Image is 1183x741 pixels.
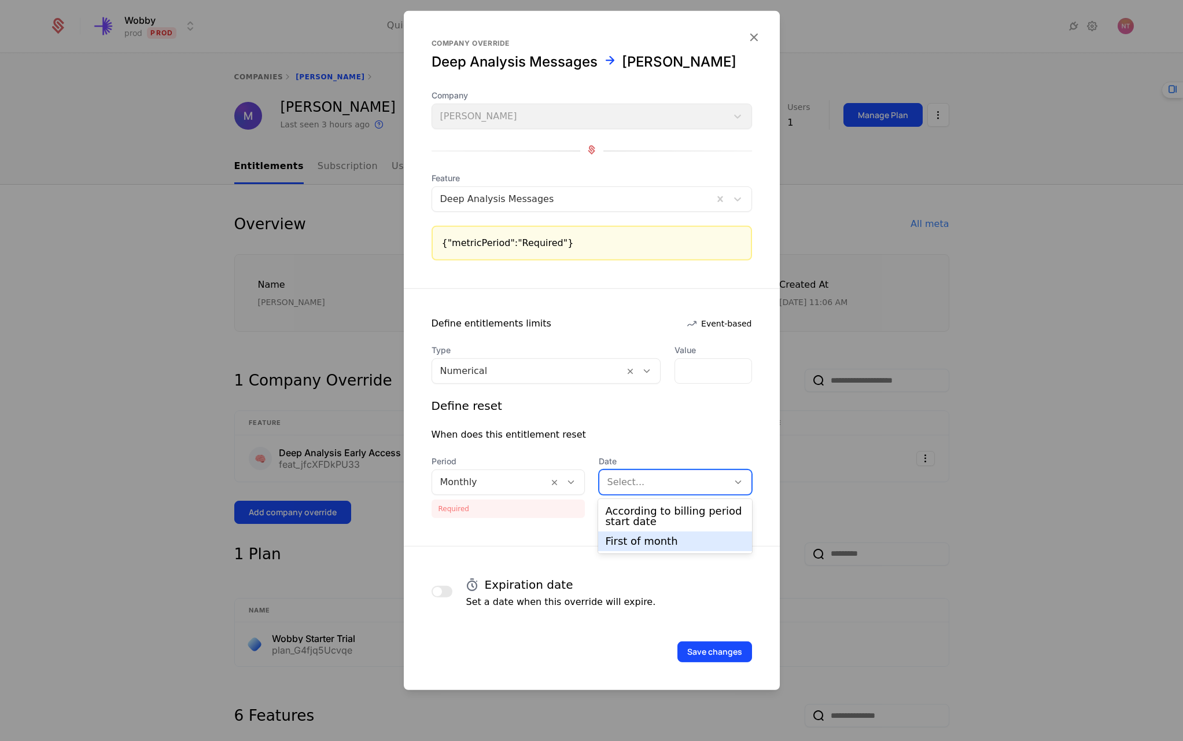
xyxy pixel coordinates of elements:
[701,318,751,329] span: Event-based
[677,641,752,662] button: Save changes
[485,577,573,593] h4: Expiration date
[432,90,752,101] span: Company
[432,173,752,184] span: Feature
[432,500,585,518] div: Required
[599,456,752,467] span: Date
[605,536,745,546] div: First of month
[432,398,502,414] div: Define reset
[432,456,585,467] span: Period
[605,506,745,527] div: According to billing period start date
[442,236,742,250] div: {"metricPeriod":"Required"}
[432,344,661,356] span: Type
[432,428,586,442] div: When does this entitlement reset
[432,53,598,71] div: Deep Analysis Messages
[622,53,736,71] div: MotherDuck
[432,317,551,331] div: Define entitlements limits
[466,595,656,609] p: Set a date when this override will expire.
[675,344,751,356] label: Value
[432,39,752,48] div: Company override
